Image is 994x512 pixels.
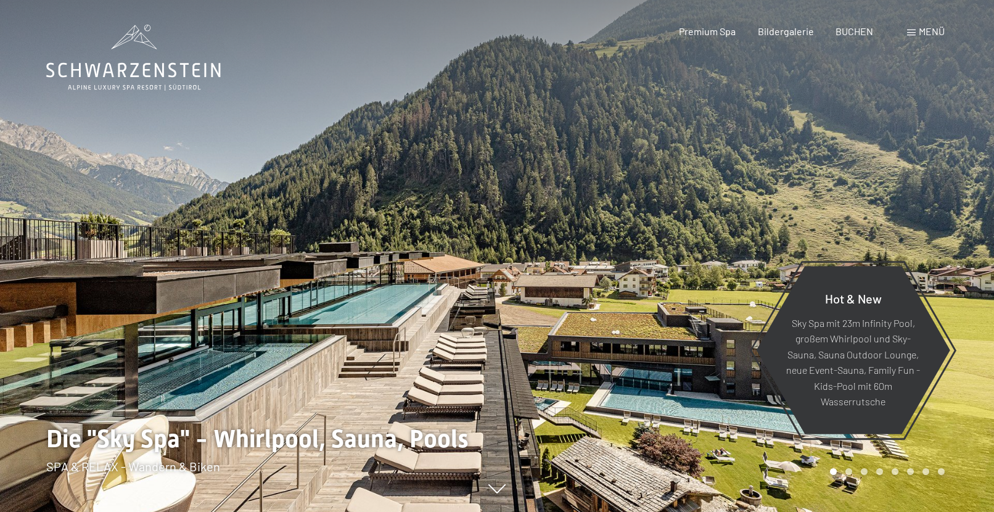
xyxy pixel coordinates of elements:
[861,468,868,475] div: Carousel Page 3
[876,468,883,475] div: Carousel Page 4
[755,265,951,435] a: Hot & New Sky Spa mit 23m Infinity Pool, großem Whirlpool und Sky-Sauna, Sauna Outdoor Lounge, ne...
[907,468,914,475] div: Carousel Page 6
[830,468,837,475] div: Carousel Page 1 (Current Slide)
[836,25,873,37] a: BUCHEN
[826,468,945,475] div: Carousel Pagination
[919,25,945,37] span: Menü
[938,468,945,475] div: Carousel Page 8
[892,468,898,475] div: Carousel Page 5
[922,468,929,475] div: Carousel Page 7
[825,291,882,305] span: Hot & New
[758,25,814,37] a: Bildergalerie
[845,468,852,475] div: Carousel Page 2
[679,25,736,37] a: Premium Spa
[786,315,920,410] p: Sky Spa mit 23m Infinity Pool, großem Whirlpool und Sky-Sauna, Sauna Outdoor Lounge, neue Event-S...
